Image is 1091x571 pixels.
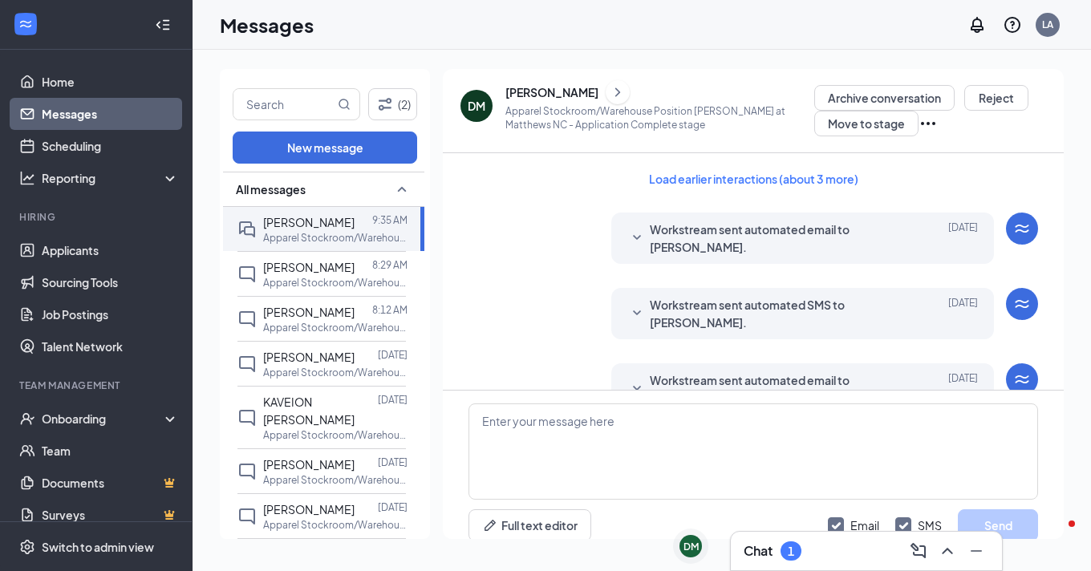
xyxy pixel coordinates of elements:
svg: ChevronRight [610,83,626,102]
svg: MagnifyingGlass [338,98,351,111]
a: Scheduling [42,130,179,162]
p: 8:29 AM [372,258,408,272]
button: Filter (2) [368,88,417,120]
svg: Filter [375,95,395,114]
svg: ChatInactive [237,408,257,427]
p: [DATE] [378,500,408,514]
svg: Collapse [155,17,171,33]
p: Apparel Stockroom/Warehouse Position [PERSON_NAME] at Matthews NC - Application Complete stage [505,104,814,132]
span: [DATE] [948,221,978,256]
a: Job Postings [42,298,179,330]
div: DM [683,540,699,553]
a: Sourcing Tools [42,266,179,298]
button: Send [958,509,1038,541]
div: Hiring [19,210,176,224]
div: LA [1042,18,1053,31]
button: Reject [964,85,1028,111]
a: SurveysCrown [42,499,179,531]
svg: ChatInactive [237,354,257,374]
button: Archive conversation [814,85,955,111]
div: Team Management [19,379,176,392]
a: DocumentsCrown [42,467,179,499]
div: Switch to admin view [42,539,154,555]
svg: SmallChevronDown [627,304,647,323]
svg: ChatInactive [237,265,257,284]
p: Apparel Stockroom/Warehouse Position [PERSON_NAME] at [GEOGRAPHIC_DATA] [263,518,408,532]
span: [DATE] [948,371,978,407]
span: All messages [236,181,306,197]
button: ChevronUp [935,538,960,564]
span: [PERSON_NAME] [263,305,355,319]
span: [DATE] [948,296,978,331]
h3: Chat [744,542,773,560]
svg: SmallChevronUp [392,180,412,199]
svg: Notifications [967,15,987,34]
p: Apparel Stockroom/Warehouse Position [PERSON_NAME] at [GEOGRAPHIC_DATA] [263,428,408,442]
button: Full text editorPen [468,509,591,541]
span: [PERSON_NAME] [263,457,355,472]
svg: ChatInactive [237,310,257,329]
svg: ComposeMessage [909,541,928,561]
p: Apparel Stockroom/Warehouse Position [PERSON_NAME] at [GEOGRAPHIC_DATA] [263,366,408,379]
button: ComposeMessage [906,538,931,564]
button: New message [233,132,417,164]
span: [PERSON_NAME] [263,350,355,364]
p: 9:35 AM [372,213,408,227]
svg: WorkstreamLogo [1012,294,1032,314]
svg: Pen [482,517,498,533]
svg: DoubleChat [237,220,257,239]
p: Apparel Stockroom/Warehouse Position [PERSON_NAME] at [GEOGRAPHIC_DATA] [263,473,408,487]
button: Minimize [963,538,989,564]
a: Talent Network [42,330,179,362]
svg: ChatInactive [237,462,257,481]
div: Onboarding [42,411,165,427]
p: [DATE] [378,348,408,362]
div: Reporting [42,170,180,186]
svg: Minimize [967,541,986,561]
svg: UserCheck [19,411,35,427]
span: Workstream sent automated email to [PERSON_NAME]. [650,221,906,256]
p: [DATE] [378,456,408,469]
iframe: Intercom live chat [1036,516,1075,555]
button: Move to stage [814,111,919,136]
svg: Analysis [19,170,35,186]
svg: WorkstreamLogo [1012,219,1032,238]
div: 1 [788,545,794,558]
span: Workstream sent automated email to [PERSON_NAME]. [650,371,906,407]
p: Apparel Stockroom/Warehouse Position [PERSON_NAME] at [GEOGRAPHIC_DATA] [263,231,408,245]
a: Home [42,66,179,98]
input: Search [233,89,335,119]
div: DM [468,98,485,114]
a: Applicants [42,234,179,266]
svg: ChatInactive [237,507,257,526]
span: [PERSON_NAME] [263,502,355,516]
h1: Messages [220,11,314,38]
p: 8:12 AM [372,303,408,317]
button: ChevronRight [606,80,630,104]
svg: SmallChevronDown [627,229,647,248]
p: [DATE] [378,393,408,407]
svg: Settings [19,539,35,555]
svg: Ellipses [919,114,938,133]
a: Team [42,435,179,467]
div: [PERSON_NAME] [505,84,598,100]
svg: WorkstreamLogo [18,16,34,32]
p: Apparel Stockroom/Warehouse Position [PERSON_NAME] at [GEOGRAPHIC_DATA] [263,321,408,334]
span: KAVEION [PERSON_NAME] [263,395,355,427]
a: Messages [42,98,179,130]
svg: ChevronUp [938,541,957,561]
svg: SmallChevronDown [627,379,647,399]
button: Load earlier interactions (about 3 more) [635,166,872,192]
span: Workstream sent automated SMS to [PERSON_NAME]. [650,296,906,331]
svg: WorkstreamLogo [1012,370,1032,389]
p: Apparel Stockroom/Warehouse Position [PERSON_NAME] at [GEOGRAPHIC_DATA] [263,276,408,290]
span: [PERSON_NAME] [263,215,355,229]
svg: QuestionInfo [1003,15,1022,34]
span: [PERSON_NAME] [263,260,355,274]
